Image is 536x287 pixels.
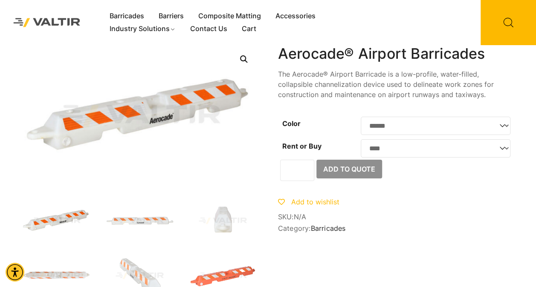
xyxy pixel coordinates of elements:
[6,263,24,281] div: Accessibility Menu
[291,198,339,206] span: Add to wishlist
[183,23,234,35] a: Contact Us
[293,212,306,221] span: N/A
[102,23,183,35] a: Industry Solutions
[151,10,191,23] a: Barriers
[188,200,258,242] img: A white plastic container with a spout, featuring horizontal red stripes on the side.
[102,10,151,23] a: Barricades
[104,200,175,242] img: A white safety barrier with orange reflective stripes and the brand name "Aerocade" printed on it.
[282,142,322,150] label: Rent or Buy
[236,52,252,67] a: Open this option
[258,45,495,187] img: Aerocade_Nat_Front
[191,10,268,23] a: Composite Matting
[282,119,301,128] label: Color
[310,224,345,232] a: Barricades
[278,198,339,206] a: Add to wishlist
[316,160,382,178] button: Add to Quote
[6,11,87,34] img: Valtir Rentals
[234,23,263,35] a: Cart
[278,213,515,221] span: SKU:
[280,160,314,181] input: Product quantity
[21,200,92,242] img: Aerocade_Nat_3Q-1.jpg
[278,45,515,63] h1: Aerocade® Airport Barricades
[278,224,515,232] span: Category:
[278,69,515,100] p: The Aerocade® Airport Barricade is a low-profile, water-filled, collapsible channelization device...
[268,10,323,23] a: Accessories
